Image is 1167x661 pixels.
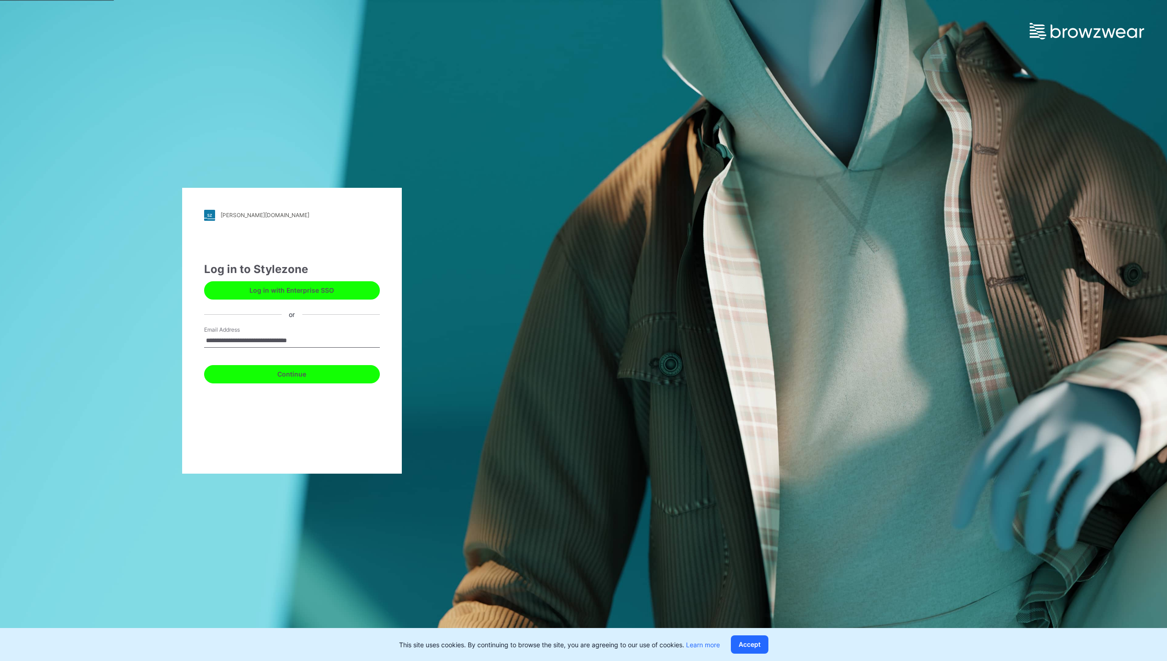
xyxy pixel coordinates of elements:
[204,326,268,334] label: Email Address
[1030,23,1144,39] img: browzwear-logo.e42bd6dac1945053ebaf764b6aa21510.svg
[204,281,380,300] button: Log in with Enterprise SSO
[204,210,215,221] img: stylezone-logo.562084cfcfab977791bfbf7441f1a819.svg
[221,212,309,219] div: [PERSON_NAME][DOMAIN_NAME]
[686,641,720,649] a: Learn more
[731,635,768,654] button: Accept
[281,310,302,319] div: or
[204,365,380,383] button: Continue
[204,210,380,221] a: [PERSON_NAME][DOMAIN_NAME]
[399,640,720,650] p: This site uses cookies. By continuing to browse the site, you are agreeing to our use of cookies.
[204,261,380,278] div: Log in to Stylezone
